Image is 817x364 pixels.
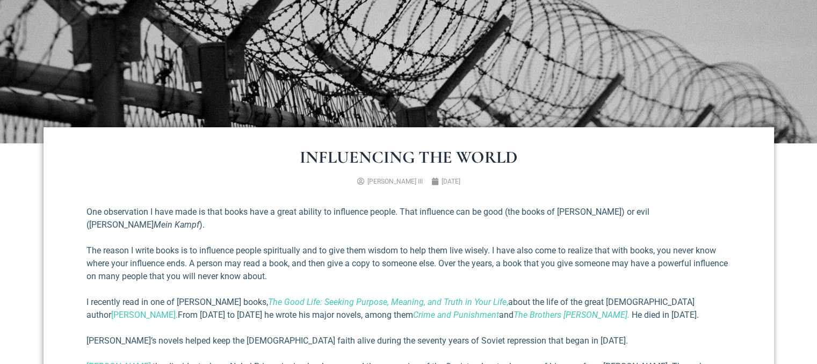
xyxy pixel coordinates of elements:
[514,310,630,320] em: The Brothers [PERSON_NAME].
[86,244,731,283] p: The reason I write books is to influence people spiritually and to give them wisdom to help them ...
[431,177,460,186] a: [DATE]
[154,220,199,230] em: Mein Kampf
[268,297,508,307] a: The Good Life: Seeking Purpose, Meaning, and Truth in Your Life,
[413,310,499,320] a: Crime and Punishment
[86,334,731,347] p: [PERSON_NAME]’s novels helped keep the [DEMOGRAPHIC_DATA] faith alive during the seventy years of...
[367,178,423,185] span: [PERSON_NAME] III
[514,310,632,320] a: The Brothers [PERSON_NAME].
[86,206,731,231] p: One observation I have made is that books have a great ability to influence people. That influenc...
[442,178,460,185] time: [DATE]
[86,296,731,322] p: I recently read in one of [PERSON_NAME] books, about the life of the great [DEMOGRAPHIC_DATA] aut...
[268,297,507,307] em: The Good Life: Seeking Purpose, Meaning, and Truth in Your Life
[111,310,178,320] a: [PERSON_NAME].
[86,149,731,166] h1: Influencing the World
